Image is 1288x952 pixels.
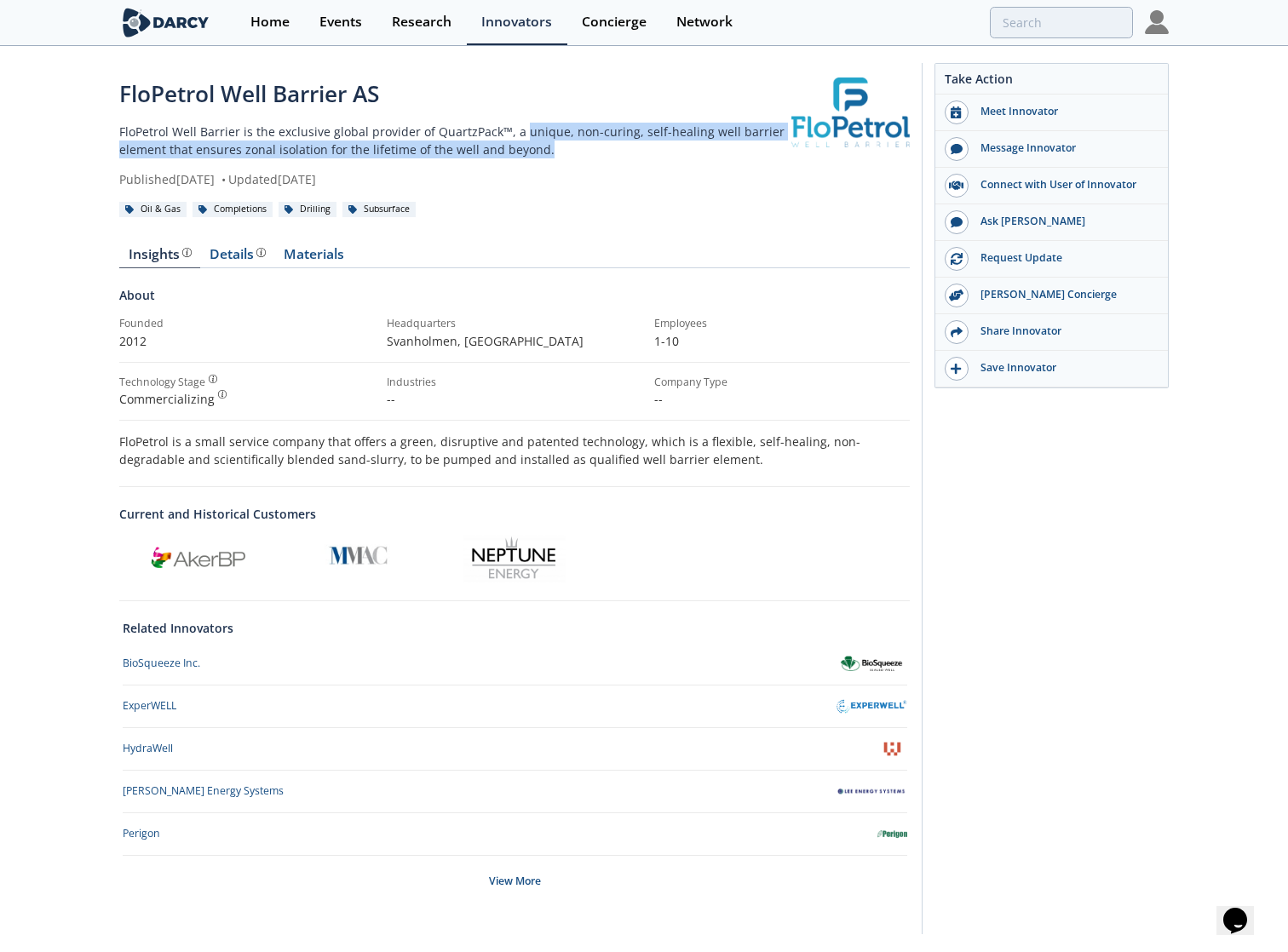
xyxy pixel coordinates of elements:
[123,734,907,764] a: HydraWell HydraWell
[342,202,416,217] div: Subsurface
[119,8,212,37] img: logo-wide.svg
[387,390,642,408] p: --
[990,7,1133,38] input: Advanced Search
[319,15,362,29] div: Events
[877,734,907,764] img: HydraWell
[123,691,907,721] a: ExperWELL ExperWELL
[123,783,284,799] div: [PERSON_NAME] Energy Systems
[877,819,907,849] img: Perigon
[969,250,1159,266] div: Request Update
[582,15,647,29] div: Concierge
[119,77,791,111] div: FloPetrol Well Barrier AS
[218,390,227,399] img: information.svg
[119,332,375,350] p: 2012
[119,390,375,408] div: Commercializing
[654,332,910,350] p: 1-10
[836,699,907,714] img: ExperWELL
[218,171,228,187] span: •
[274,248,353,268] a: Materials
[210,248,266,261] div: Details
[654,375,910,390] div: Company Type
[969,214,1159,229] div: Ask [PERSON_NAME]
[119,316,375,331] div: Founded
[123,826,160,841] div: Perigon
[123,656,200,671] div: BioSqueeze Inc.
[209,375,218,384] img: information.svg
[969,324,1159,339] div: Share Innovator
[193,202,273,217] div: Completions
[123,619,233,637] a: Related Innovators
[123,856,907,907] div: View More
[123,777,907,806] a: [PERSON_NAME] Energy Systems Lee Energy Systems
[969,360,1159,376] div: Save Innovator
[654,390,910,408] p: --
[969,177,1159,192] div: Connect with User of Innovator
[119,433,910,468] p: FloPetrol is a small service company that offers a green, disruptive and patented technology, whi...
[123,649,907,679] a: BioSqueeze Inc. BioSqueeze Inc.
[129,248,192,261] div: Insights
[146,545,251,571] img: AkerBP
[123,819,907,849] a: Perigon Perigon
[969,104,1159,119] div: Meet Innovator
[387,332,642,350] p: Svanholmen , [GEOGRAPHIC_DATA]
[321,535,391,582] img: ASA Analytics
[119,505,910,523] a: Current and Historical Customers
[836,786,907,797] img: Lee Energy Systems
[1145,10,1169,34] img: Profile
[119,286,910,316] div: About
[1216,884,1271,935] iframe: chat widget
[969,141,1159,156] div: Message Innovator
[123,698,176,714] div: ExperWELL
[387,375,642,390] div: Industries
[119,123,791,158] p: FloPetrol Well Barrier is the exclusive global provider of QuartzPack™, a unique, non-curing, sel...
[119,375,205,390] div: Technology Stage
[935,351,1168,387] button: Save Innovator
[256,248,266,257] img: information.svg
[836,652,907,676] img: BioSqueeze Inc.
[387,316,642,331] div: Headquarters
[654,316,910,331] div: Employees
[123,741,173,756] div: HydraWell
[279,202,336,217] div: Drilling
[250,15,290,29] div: Home
[119,248,200,268] a: Insights
[119,170,791,188] div: Published [DATE] Updated [DATE]
[935,70,1168,95] div: Take Action
[119,202,187,217] div: Oil & Gas
[463,535,566,582] img: Neptune Energy
[200,248,274,268] a: Details
[392,15,451,29] div: Research
[182,248,192,257] img: information.svg
[481,15,552,29] div: Innovators
[676,15,733,29] div: Network
[969,287,1159,302] div: [PERSON_NAME] Concierge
